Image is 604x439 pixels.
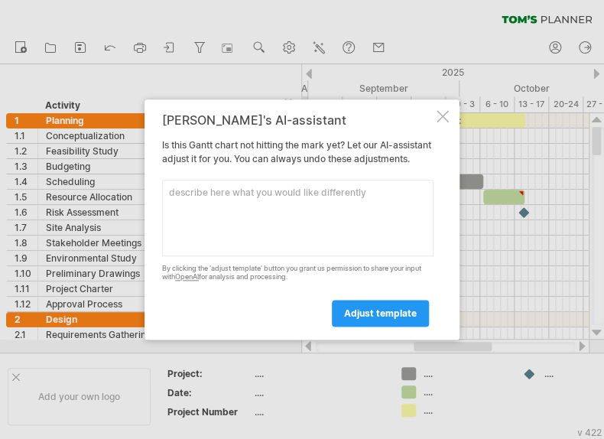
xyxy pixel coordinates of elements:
a: adjust template [332,300,429,327]
span: adjust template [344,307,417,319]
div: By clicking the 'adjust template' button you grant us permission to share your input with for ana... [162,265,434,281]
a: OpenAI [175,272,199,281]
div: [PERSON_NAME]'s AI-assistant [162,113,434,127]
div: Is this Gantt chart not hitting the mark yet? Let our AI-assistant adjust it for you. You can alw... [162,113,434,326]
